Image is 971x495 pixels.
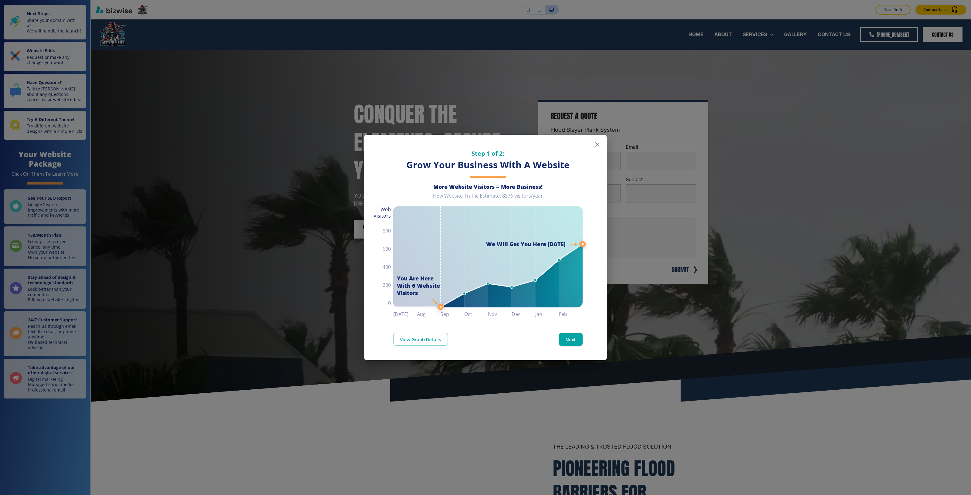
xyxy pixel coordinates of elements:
a: View Graph Details [393,333,448,346]
h6: Oct [464,310,488,318]
h6: Dec [512,310,535,318]
h3: Grow Your Business With A Website [393,159,583,171]
h6: Feb [559,310,583,318]
h6: More Website Visitors = More Business! [393,183,583,190]
h6: Sep [441,310,464,318]
h5: Step 1 of 2: [393,149,583,158]
div: New Website Traffic Estimate: 8376 visitors/year [393,193,583,204]
h6: Nov [488,310,512,318]
h6: Aug [417,310,441,318]
button: Next [559,333,583,346]
h6: [DATE] [393,310,417,318]
h6: Jan [535,310,559,318]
